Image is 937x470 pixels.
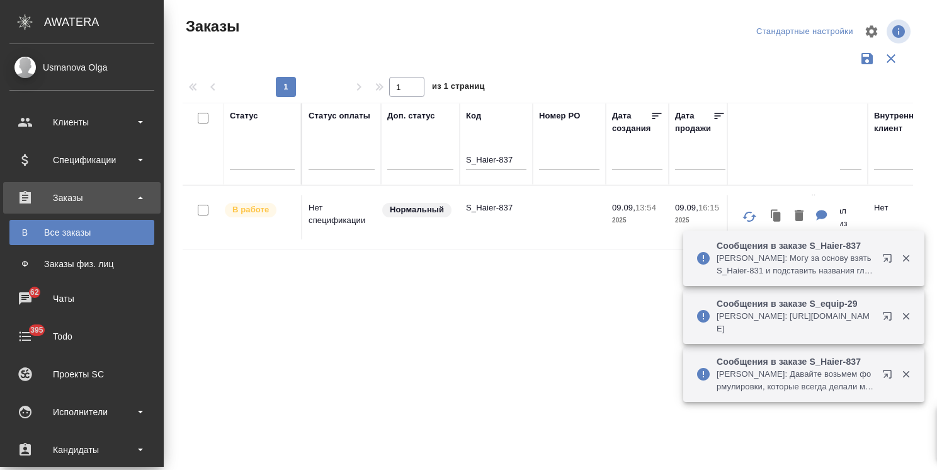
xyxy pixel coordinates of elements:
button: Закрыть [893,369,919,380]
div: Внутренний клиент [874,110,924,135]
p: S_Haier-837 [466,202,526,214]
p: Сообщения в заказе S_equip-29 [717,297,874,310]
div: split button [753,22,856,42]
div: Статус оплаты [309,110,370,122]
div: Кандидаты [9,440,154,459]
p: 16:15 [698,203,719,212]
div: Статус [230,110,258,122]
p: [PERSON_NAME]: [URL][DOMAIN_NAME] [717,310,874,335]
div: Исполнители [9,403,154,421]
div: Заказы физ. лиц [16,258,148,270]
button: Закрыть [893,253,919,264]
div: Все заказы [16,226,148,239]
div: Спецификации [9,151,154,169]
div: Чаты [9,289,154,308]
button: Открыть в новой вкладке [875,246,905,276]
button: Сбросить фильтры [879,47,903,71]
p: 09.09, [612,203,635,212]
div: Дата продажи [675,110,713,135]
span: 62 [23,286,47,299]
p: Сообщения в заказе S_Haier-837 [717,239,874,252]
p: [PERSON_NAME]: Могу за основу взять S_Haier-831 и подставить названия глав оттуда для ру и каз? И... [717,252,874,277]
div: Проекты SC [9,365,154,384]
span: Заказы [183,16,239,37]
p: Нормальный [390,203,444,216]
p: Сообщения в заказе S_Haier-837 [717,355,874,368]
div: Дата создания [612,110,650,135]
div: Доп. статус [387,110,435,122]
a: ВВсе заказы [9,220,154,245]
p: Хайер Электрикал Эпплаенсиз Рус [801,192,861,243]
p: В работе [232,203,269,216]
p: [PERSON_NAME]: Давайте возьмем формулировки, которые всегда делали мы, а не другое БП. [717,368,874,393]
button: Открыть в новой вкладке [875,362,905,392]
p: 2025 [675,214,725,227]
a: ФЗаказы физ. лиц [9,251,154,277]
p: 09.09, [675,203,698,212]
div: Usmanova Olga [9,60,154,74]
div: Код [466,110,481,122]
button: Сохранить фильтры [855,47,879,71]
a: 62Чаты [3,283,161,314]
p: 13:54 [635,203,656,212]
div: Клиенты [9,113,154,132]
div: Выставляет ПМ после принятия заказа от КМа [224,202,295,219]
div: Заказы [9,188,154,207]
a: Проекты SC [3,358,161,390]
div: Todo [9,327,154,346]
span: из 1 страниц [432,79,485,97]
button: Клонировать [764,203,788,229]
span: Посмотреть информацию [887,20,913,43]
span: 395 [23,324,51,336]
div: Номер PO [539,110,580,122]
button: Закрыть [893,311,919,322]
p: 2025 [612,214,662,227]
button: Обновить [734,202,764,232]
button: Открыть в новой вкладке [875,304,905,334]
button: Удалить [788,203,810,229]
span: Настроить таблицу [856,16,887,47]
div: AWATERA [44,9,164,35]
a: 395Todo [3,321,161,352]
p: Нет [874,202,924,214]
td: Нет спецификации [302,195,381,239]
